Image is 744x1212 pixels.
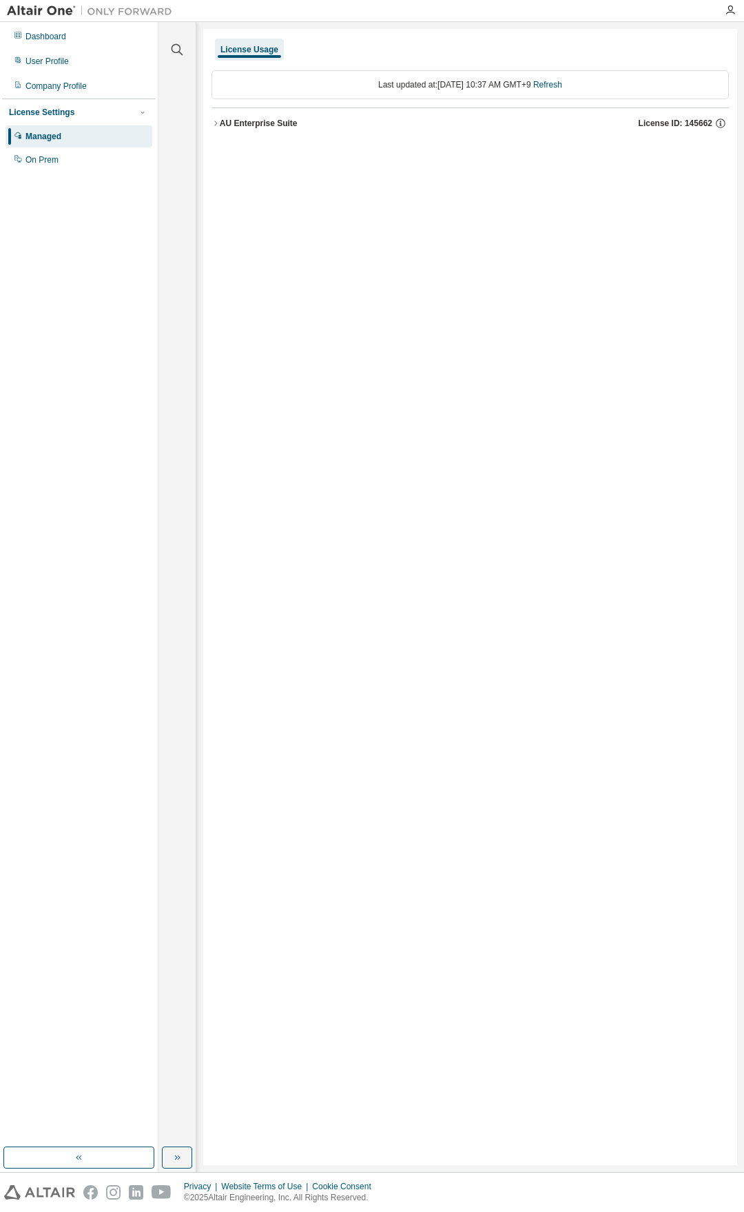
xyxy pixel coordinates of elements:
div: Cookie Consent [312,1181,379,1192]
div: Dashboard [25,31,66,42]
div: On Prem [25,154,59,165]
div: Managed [25,131,61,142]
div: AU Enterprise Suite [220,118,298,129]
div: Privacy [184,1181,221,1192]
img: Altair One [7,4,179,18]
img: youtube.svg [152,1185,172,1200]
img: altair_logo.svg [4,1185,75,1200]
p: © 2025 Altair Engineering, Inc. All Rights Reserved. [184,1192,380,1204]
img: instagram.svg [106,1185,121,1200]
img: facebook.svg [83,1185,98,1200]
div: Last updated at: [DATE] 10:37 AM GMT+9 [211,70,729,99]
div: License Usage [220,44,278,55]
a: Refresh [533,80,562,90]
div: User Profile [25,56,69,67]
span: License ID: 145662 [639,118,712,129]
div: Company Profile [25,81,87,92]
div: Website Terms of Use [221,1181,312,1192]
div: License Settings [9,107,74,118]
button: AU Enterprise SuiteLicense ID: 145662 [211,108,729,138]
img: linkedin.svg [129,1185,143,1200]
